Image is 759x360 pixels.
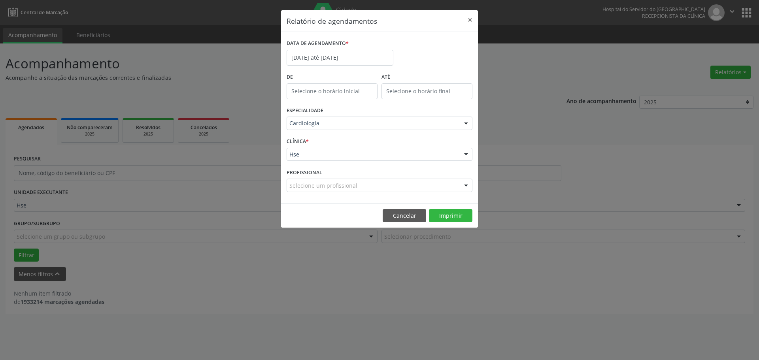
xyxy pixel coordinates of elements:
span: Cardiologia [289,119,456,127]
label: DATA DE AGENDAMENTO [287,38,349,50]
input: Selecione uma data ou intervalo [287,50,393,66]
button: Cancelar [383,209,426,222]
span: Selecione um profissional [289,181,357,190]
label: ESPECIALIDADE [287,105,323,117]
label: De [287,71,378,83]
button: Imprimir [429,209,472,222]
label: PROFISSIONAL [287,166,322,179]
button: Close [462,10,478,30]
label: CLÍNICA [287,136,309,148]
input: Selecione o horário inicial [287,83,378,99]
span: Hse [289,151,456,158]
h5: Relatório de agendamentos [287,16,377,26]
input: Selecione o horário final [381,83,472,99]
label: ATÉ [381,71,472,83]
